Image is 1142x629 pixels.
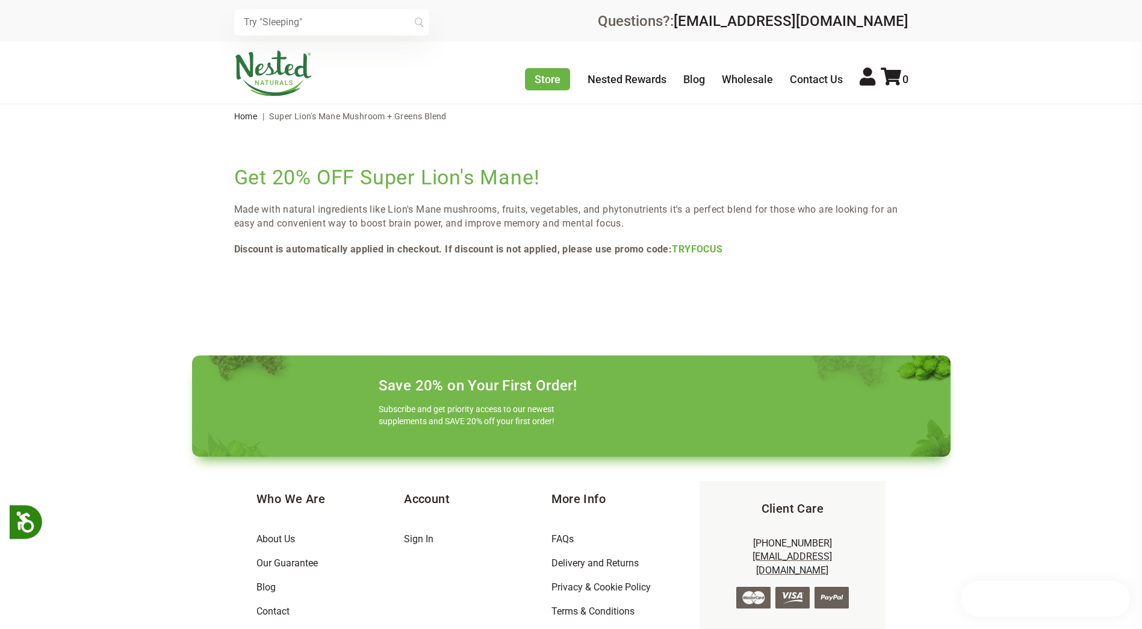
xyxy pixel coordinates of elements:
[525,68,570,90] a: Store
[234,202,908,230] p: Made with natural ingredients like Lion's Mane mushrooms, fruits, vegetables, and phytonutrients ...
[404,490,551,507] h5: Account
[598,14,908,28] div: Questions?:
[961,581,1130,617] iframe: Button to open loyalty program pop-up
[588,73,666,86] a: Nested Rewards
[736,587,849,609] img: credit-cards.png
[551,581,651,593] a: Privacy & Cookie Policy
[234,243,723,255] strong: Discount is automatically applied in checkout. If discount is not applied, please use promo code:
[672,243,722,255] span: TRYFOCUS
[753,551,832,575] a: [EMAIL_ADDRESS][DOMAIN_NAME]
[234,9,429,36] input: Try "Sleeping"
[790,73,843,86] a: Contact Us
[551,606,635,617] a: Terms & Conditions
[719,500,866,517] h5: Client Care
[551,557,639,569] a: Delivery and Returns
[404,533,433,545] a: Sign In
[256,606,290,617] a: Contact
[379,403,559,427] p: Subscribe and get priority access to our newest supplements and SAVE 20% off your first order!
[722,73,773,86] a: Wholesale
[256,533,295,545] a: About Us
[753,537,832,549] a: [PHONE_NUMBER]
[881,73,908,86] a: 0
[551,533,574,545] a: FAQs
[379,377,577,395] h4: Save 20% on Your First Order!
[256,557,318,569] a: Our Guarantee
[234,111,258,121] a: Home
[234,104,908,128] nav: breadcrumbs
[674,13,908,30] a: [EMAIL_ADDRESS][DOMAIN_NAME]
[269,111,446,121] span: Super Lion's Mane Mushroom + Greens Blend
[683,73,705,86] a: Blog
[256,490,404,507] h5: Who We Are
[234,164,908,190] h2: Get 20% OFF Super Lion's Mane!
[902,73,908,86] span: 0
[551,490,699,507] h5: More Info
[256,581,276,593] a: Blog
[259,111,267,121] span: |
[234,51,312,96] img: Nested Naturals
